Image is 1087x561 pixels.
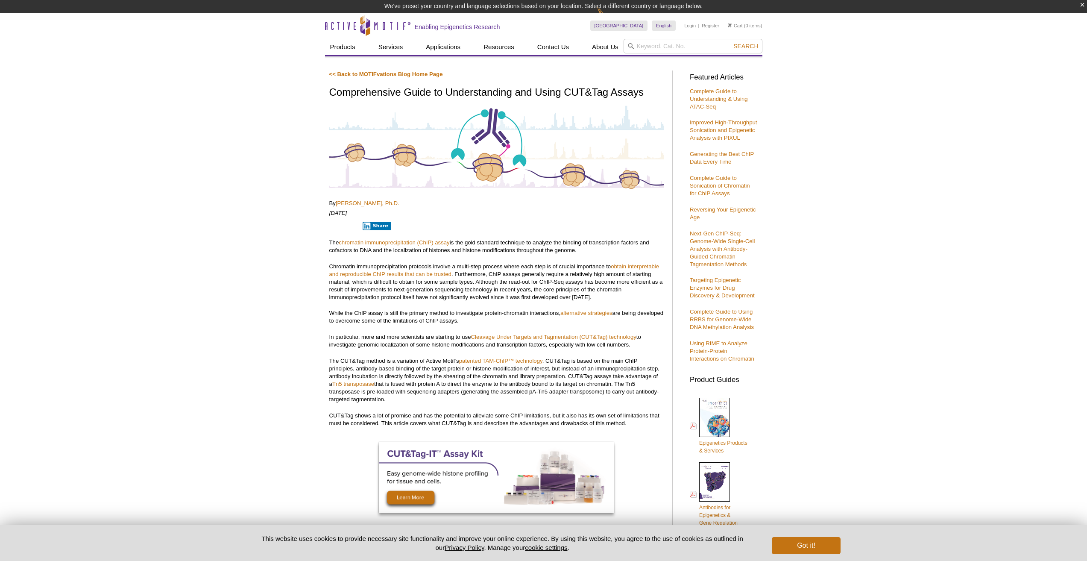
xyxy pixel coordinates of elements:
[336,200,399,206] a: [PERSON_NAME], Ph.D.
[525,544,567,551] button: cookie settings
[329,309,664,325] p: While the ChIP assay is still the primary method to investigate protein-chromatin interactions, a...
[329,239,664,254] p: The is the gold standard technique to analyze the binding of transcription factors and cofactors ...
[731,42,761,50] button: Search
[329,87,664,99] h1: Comprehensive Guide to Understanding and Using CUT&Tag Assays
[652,21,676,31] a: English
[699,398,730,437] img: Epi_brochure_140604_cover_web_70x200
[690,397,747,455] a: Epigenetics Products& Services
[478,39,519,55] a: Resources
[728,23,732,27] img: Your Cart
[699,505,738,526] span: Antibodies for Epigenetics & Gene Regulation
[373,39,408,55] a: Services
[587,39,624,55] a: About Us
[590,21,648,31] a: [GEOGRAPHIC_DATA]
[329,200,664,207] p: By
[379,442,614,513] img: Optimized CUT&Tag-IT Assay Kit
[690,206,756,220] a: Reversing Your Epigenetic Age
[247,534,758,552] p: This website uses cookies to provide necessary site functionality and improve your online experie...
[325,39,360,55] a: Products
[690,308,754,330] a: Complete Guide to Using RRBS for Genome-Wide DNA Methylation Analysis
[445,544,484,551] a: Privacy Policy
[690,119,757,141] a: Improved High-Throughput Sonication and Epigenetic Analysis with PIXUL
[702,23,719,29] a: Register
[690,74,758,81] h3: Featured Articles
[690,277,755,299] a: Targeting Epigenetic Enzymes for Drug Discovery & Development
[532,39,574,55] a: Contact Us
[329,357,664,403] p: The CUT&Tag method is a variation of Active Motif’s . CUT&Tag is based on the main ChIP principle...
[459,358,542,364] a: patented TAM-ChIP™ technology
[471,334,636,340] a: Cleavage Under Targets and Tagmentation (CUT&Tag) technology
[684,23,696,29] a: Login
[597,6,620,26] img: Change Here
[690,175,750,197] a: Complete Guide to Sonication of Chromatin for ChIP Assays
[733,43,758,50] span: Search
[699,462,730,502] img: Abs_epi_2015_cover_web_70x200
[690,230,755,267] a: Next-Gen ChIP-Seq: Genome-Wide Single-Cell Analysis with Antibody-Guided Chromatin Tagmentation M...
[363,222,391,230] button: Share
[728,23,743,29] a: Cart
[329,263,664,301] p: Chromatin immunoprecipitation protocols involve a multi-step process where each step is of crucia...
[698,21,700,31] li: |
[421,39,466,55] a: Applications
[624,39,762,53] input: Keyword, Cat. No.
[339,239,449,246] a: chromatin immunoprecipitation (ChIP) assay
[560,310,612,316] a: alternative strategies
[329,210,347,216] em: [DATE]
[329,333,664,349] p: In particular, more and more scientists are starting to use to investigate genomic localization o...
[772,537,840,554] button: Got it!
[690,371,758,384] h3: Product Guides
[329,71,443,77] a: << Back to MOTIFvations Blog Home Page
[329,104,664,190] img: Antibody-Based Tagmentation Notes
[690,461,738,528] a: Antibodies forEpigenetics &Gene Regulation
[690,151,754,165] a: Generating the Best ChIP Data Every Time
[329,221,357,230] iframe: X Post Button
[690,88,748,110] a: Complete Guide to Understanding & Using ATAC-Seq
[329,412,664,427] p: CUT&Tag shows a lot of promise and has the potential to alleviate some ChIP limitations, but it a...
[332,381,374,387] a: Tn5 transposase
[415,23,500,31] h2: Enabling Epigenetics Research
[728,21,762,31] li: (0 items)
[690,340,754,362] a: Using RIME to Analyze Protein-Protein Interactions on Chromatin
[699,440,747,454] span: Epigenetics Products & Services
[329,263,659,277] a: obtain interpretable and reproducible ChIP results that can be trusted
